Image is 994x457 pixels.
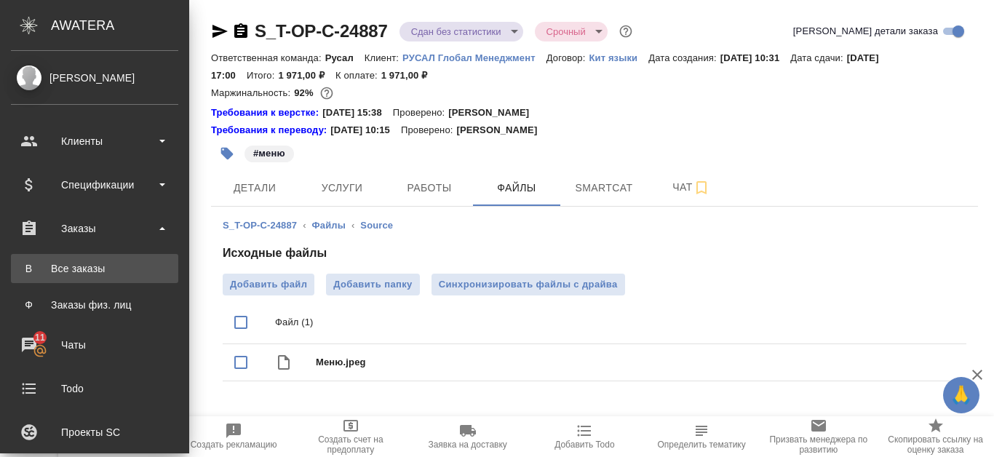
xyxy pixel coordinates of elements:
button: Скопировать ссылку для ЯМессенджера [211,23,228,40]
span: Создать счет на предоплату [301,434,401,455]
p: 92% [294,87,317,98]
p: Проверено: [401,123,457,138]
a: 11Чаты [4,327,186,363]
button: Сдан без статистики [407,25,506,38]
button: Скопировать ссылку [232,23,250,40]
span: Призвать менеджера по развитию [769,434,869,455]
a: Требования к верстке: [211,106,322,120]
p: Маржинальность: [211,87,294,98]
span: 🙏 [949,380,974,410]
button: Создать рекламацию [175,416,293,457]
div: Заказы [11,218,178,239]
span: Добавить папку [333,277,412,292]
span: [PERSON_NAME] детали заказа [793,24,938,39]
p: К оплате: [335,70,381,81]
span: Детали [220,179,290,197]
p: Проверено: [393,106,449,120]
p: Дата сдачи: [790,52,846,63]
div: Спецификации [11,174,178,196]
span: Smartcat [569,179,639,197]
p: Дата создания: [648,52,720,63]
button: Призвать менеджера по развитию [760,416,878,457]
p: Ответственная команда: [211,52,325,63]
button: Добавить папку [326,274,419,295]
button: 126.00 RUB; [317,84,336,103]
p: Кит языки [589,52,648,63]
p: РУСАЛ Глобал Менеджмент [402,52,546,63]
div: AWATERA [51,11,189,40]
button: Определить тематику [643,416,760,457]
p: Клиент: [365,52,402,63]
a: Source [360,220,393,231]
div: Сдан без статистики [399,22,523,41]
span: Услуги [307,179,377,197]
span: Заявка на доставку [428,440,506,450]
div: Клиенты [11,130,178,152]
button: Срочный [542,25,590,38]
button: Добавить Todo [526,416,643,457]
div: Заказы физ. лиц [18,298,171,312]
nav: breadcrumb [223,218,966,233]
a: Файлы [312,220,346,231]
span: 11 [26,330,54,345]
a: Требования к переводу: [211,123,330,138]
span: Создать рекламацию [191,440,277,450]
p: [DATE] 15:38 [322,106,393,120]
a: S_T-OP-C-24887 [223,220,297,231]
span: Меню.jpeg [316,355,955,370]
p: [DATE] 10:31 [720,52,791,63]
li: ‹ [303,218,306,233]
span: Чат [656,178,726,196]
span: Добавить файл [230,277,307,292]
a: ФЗаказы физ. лиц [11,290,178,319]
a: S_T-OP-C-24887 [255,21,388,41]
li: ‹ [351,218,354,233]
p: 1 971,00 ₽ [278,70,335,81]
p: [PERSON_NAME] [448,106,540,120]
div: Нажми, чтобы открыть папку с инструкцией [211,123,330,138]
a: Todo [4,370,186,407]
div: Сдан без статистики [535,22,608,41]
p: Договор: [546,52,589,63]
div: Нажми, чтобы открыть папку с инструкцией [211,106,322,120]
button: 🙏 [943,377,979,413]
a: Проекты SC [4,414,186,450]
span: Добавить Todo [554,440,614,450]
span: Определить тематику [657,440,745,450]
div: Проекты SC [11,421,178,443]
label: Добавить файл [223,274,314,295]
h4: Исходные файлы [223,245,966,262]
p: [PERSON_NAME] [456,123,548,138]
span: Файлы [482,179,552,197]
a: Кит языки [589,51,648,63]
p: Русал [325,52,365,63]
div: [PERSON_NAME] [11,70,178,86]
div: Todo [11,378,178,400]
button: Скопировать ссылку на оценку заказа [877,416,994,457]
p: Итого: [247,70,278,81]
p: Файл (1) [275,315,955,330]
span: Синхронизировать файлы с драйва [439,277,618,292]
span: Работы [394,179,464,197]
svg: Подписаться [693,179,710,196]
div: Все заказы [18,261,171,276]
p: [DATE] 10:15 [330,123,401,138]
button: Создать счет на предоплату [293,416,410,457]
span: меню [243,146,295,159]
div: Чаты [11,334,178,356]
p: 1 971,00 ₽ [381,70,439,81]
button: Синхронизировать файлы с драйва [432,274,625,295]
a: ВВсе заказы [11,254,178,283]
button: Заявка на доставку [409,416,526,457]
button: Добавить тэг [211,138,243,170]
a: РУСАЛ Глобал Менеджмент [402,51,546,63]
span: Скопировать ссылку на оценку заказа [886,434,985,455]
p: #меню [253,146,285,161]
